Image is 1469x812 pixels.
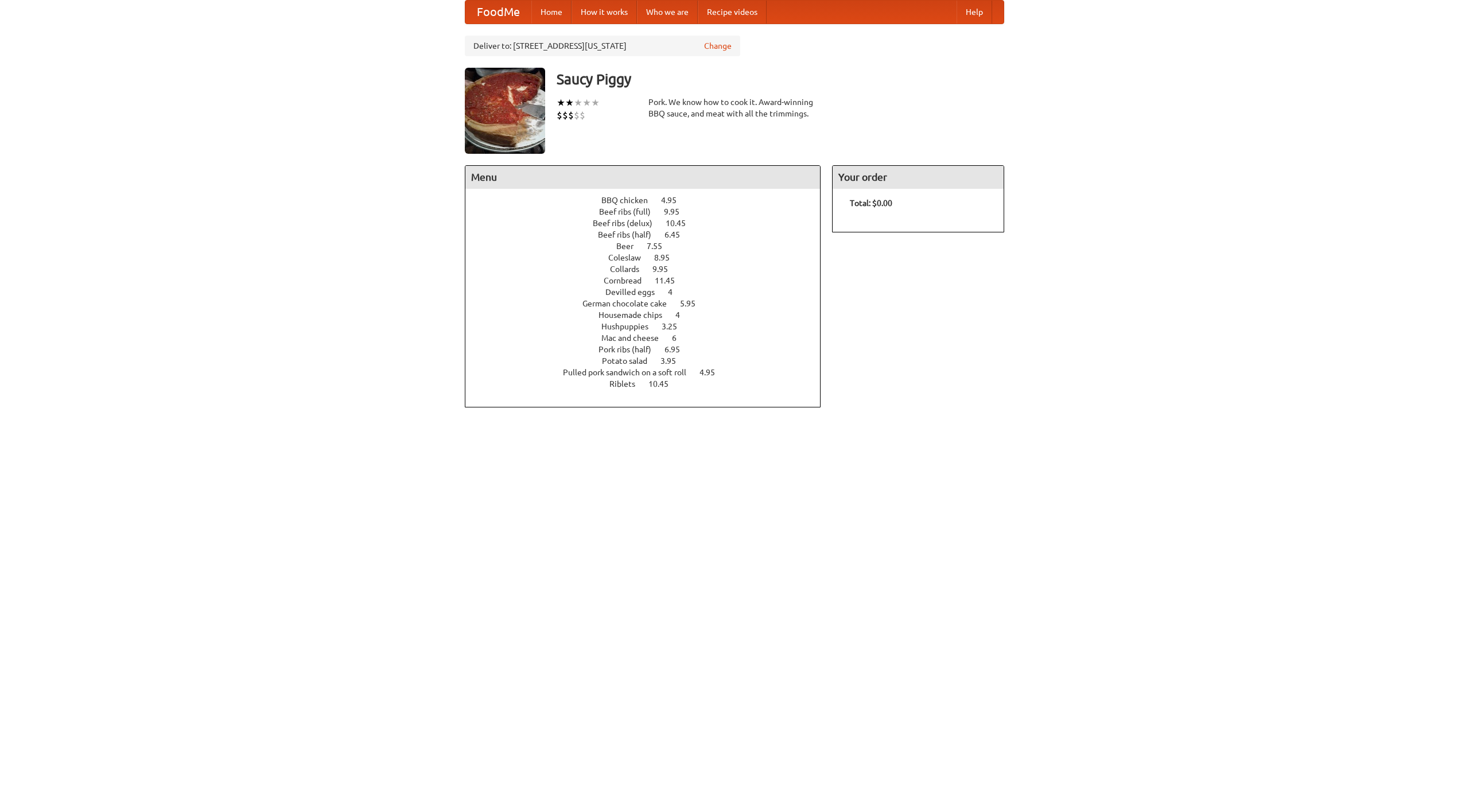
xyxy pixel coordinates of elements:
li: $ [580,109,585,122]
span: German chocolate cake [582,299,678,308]
span: Beef ribs (half) [598,230,663,239]
span: 6.45 [664,230,691,239]
span: 9.95 [652,265,679,274]
a: Recipe videos [698,1,767,24]
span: 4 [675,310,691,320]
a: How it works [572,1,637,24]
span: Coleslaw [608,253,652,262]
a: Riblets 10.45 [609,379,690,388]
img: angular.jpg [465,68,545,154]
a: Coleslaw 8.95 [608,253,691,262]
a: Beer 7.55 [616,242,683,251]
a: Home [531,1,572,24]
span: 4.95 [661,196,688,205]
h4: Your order [833,166,1004,189]
span: 10.45 [666,219,697,228]
a: Cornbread 11.45 [604,276,696,285]
span: Devilled eggs [605,287,666,297]
a: Beef ribs (delux) 10.45 [593,219,707,228]
span: 4.95 [699,368,726,377]
span: Riblets [609,379,647,388]
span: Collards [610,265,651,274]
a: Help [957,1,992,24]
li: ★ [574,96,582,109]
a: Collards 9.95 [610,265,689,274]
li: $ [568,109,574,122]
span: Potato salad [602,356,659,366]
li: ★ [565,96,574,109]
span: 6.95 [664,345,691,354]
div: Pork. We know how to cook it. Award-winning BBQ sauce, and meat with all the trimmings. [648,96,821,119]
h4: Menu [465,166,820,189]
span: Beer [616,242,645,251]
a: Mac and cheese 6 [601,333,698,343]
li: ★ [591,96,600,109]
div: Deliver to: [STREET_ADDRESS][US_STATE] [465,36,740,56]
a: Potato salad 3.95 [602,356,697,366]
span: 3.25 [662,322,689,331]
span: 3.95 [660,356,687,366]
a: Pulled pork sandwich on a soft roll 4.95 [563,368,736,377]
a: Pork ribs (half) 6.95 [599,345,701,354]
span: 4 [668,287,684,297]
span: Pork ribs (half) [599,345,663,354]
a: Beef ribs (half) 6.45 [598,230,701,239]
a: Hushpuppies 3.25 [601,322,698,331]
span: Hushpuppies [601,322,660,331]
span: Cornbread [604,276,653,285]
span: Housemade chips [599,310,674,320]
span: 7.55 [647,242,674,251]
a: FoodMe [465,1,531,24]
span: 5.95 [680,299,707,308]
a: Who we are [637,1,698,24]
span: Beef ribs (delux) [593,219,664,228]
li: ★ [582,96,591,109]
span: 8.95 [654,253,681,262]
a: Housemade chips 4 [599,310,701,320]
span: 10.45 [648,379,680,388]
li: $ [557,109,562,122]
span: Pulled pork sandwich on a soft roll [563,368,698,377]
b: Total: $0.00 [850,199,892,208]
a: German chocolate cake 5.95 [582,299,717,308]
span: Mac and cheese [601,333,670,343]
li: ★ [557,96,565,109]
a: Devilled eggs 4 [605,287,694,297]
span: BBQ chicken [601,196,659,205]
a: BBQ chicken 4.95 [601,196,698,205]
a: Beef ribs (full) 9.95 [599,207,701,216]
a: Change [704,40,732,52]
li: $ [562,109,568,122]
span: Beef ribs (full) [599,207,662,216]
span: 6 [672,333,688,343]
li: $ [574,109,580,122]
span: 9.95 [664,207,691,216]
span: 11.45 [655,276,686,285]
h3: Saucy Piggy [557,68,1004,91]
